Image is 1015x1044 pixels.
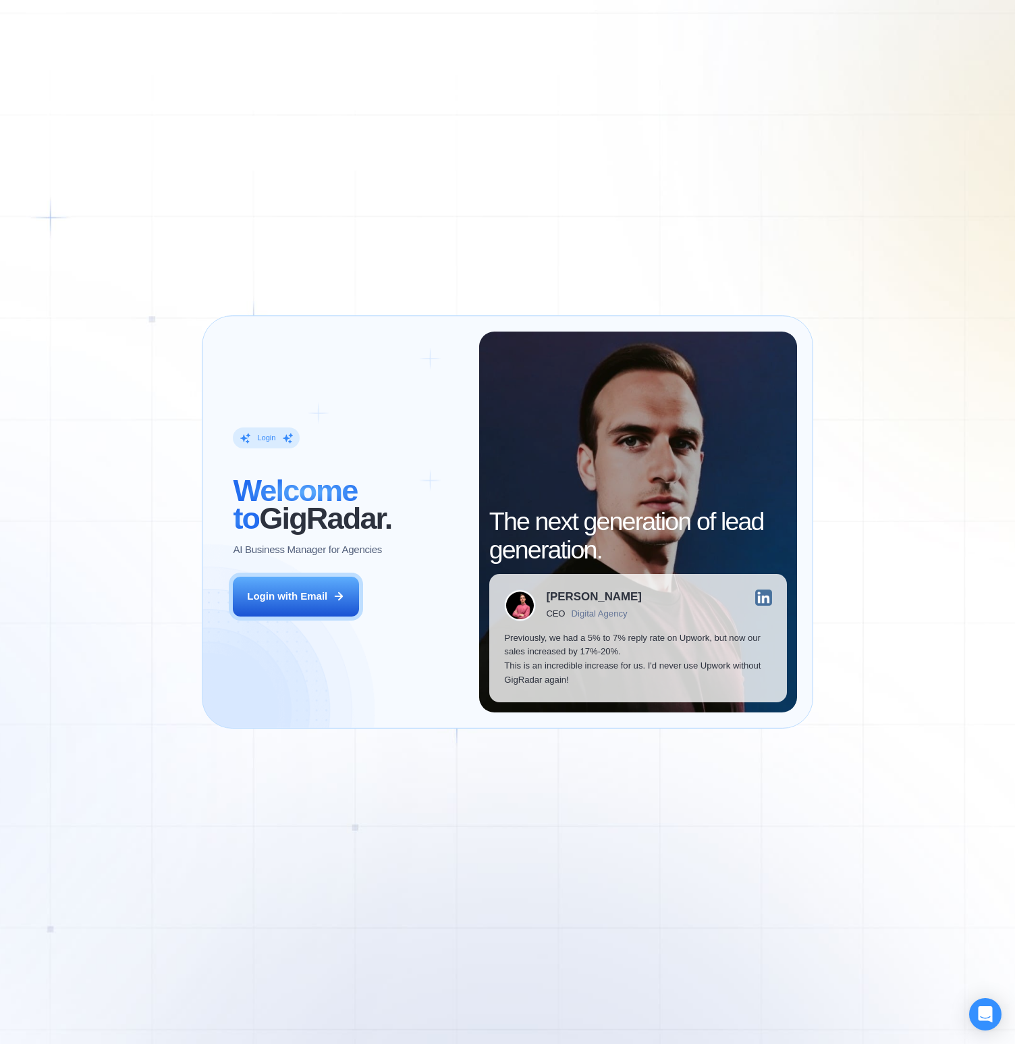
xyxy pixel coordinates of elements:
[257,433,275,443] div: Login
[547,608,566,619] div: CEO
[504,631,771,687] p: Previously, we had a 5% to 7% reply rate on Upwork, but now our sales increased by 17%-20%. This ...
[572,608,628,619] div: Digital Agency
[969,998,1002,1030] div: Open Intercom Messenger
[233,477,464,533] h2: ‍ GigRadar.
[247,590,327,604] div: Login with Email
[489,508,787,564] h2: The next generation of lead generation.
[233,543,382,557] p: AI Business Manager for Agencies
[233,577,358,616] button: Login with Email
[547,592,642,603] div: [PERSON_NAME]
[233,473,357,536] span: Welcome to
